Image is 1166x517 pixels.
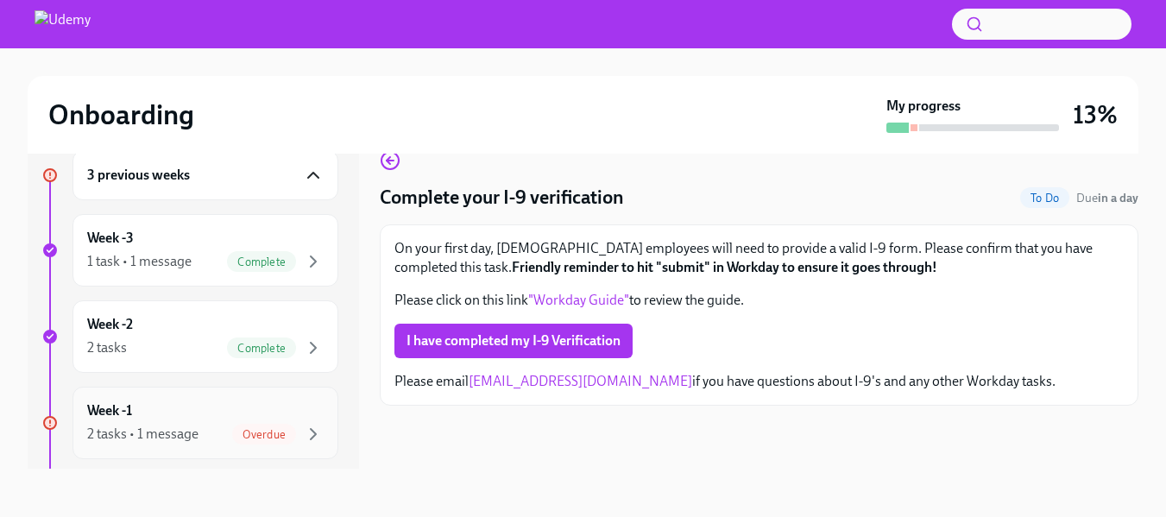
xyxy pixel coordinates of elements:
span: Due [1076,191,1138,205]
span: Overdue [232,428,296,441]
img: Udemy [35,10,91,38]
div: 1 task • 1 message [87,252,192,271]
h4: Complete your I-9 verification [380,185,624,211]
strong: in a day [1098,191,1138,205]
a: Week -22 tasksComplete [41,300,338,373]
span: Complete [227,255,296,268]
strong: Friendly reminder to hit "submit" in Workday to ensure it goes through! [512,259,937,275]
p: On your first day, [DEMOGRAPHIC_DATA] employees will need to provide a valid I-9 form. Please con... [394,239,1124,277]
a: Week -12 tasks • 1 messageOverdue [41,387,338,459]
h6: Week -1 [87,401,132,420]
div: 2 tasks [87,338,127,357]
div: 3 previous weeks [72,150,338,200]
strong: My progress [886,97,961,116]
div: 2 tasks • 1 message [87,425,199,444]
button: I have completed my I-9 Verification [394,324,633,358]
h2: Onboarding [48,98,194,132]
a: "Workday Guide" [528,292,629,308]
h6: Week -3 [87,229,134,248]
a: [EMAIL_ADDRESS][DOMAIN_NAME] [469,373,692,389]
p: Please click on this link to review the guide. [394,291,1124,310]
span: September 10th, 2025 14:00 [1076,190,1138,206]
span: Complete [227,342,296,355]
a: Week -31 task • 1 messageComplete [41,214,338,287]
p: Please email if you have questions about I-9's and any other Workday tasks. [394,372,1124,391]
h3: 13% [1073,99,1118,130]
span: To Do [1020,192,1069,205]
h6: Week -2 [87,315,133,334]
span: I have completed my I-9 Verification [407,332,621,350]
h6: 3 previous weeks [87,166,190,185]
